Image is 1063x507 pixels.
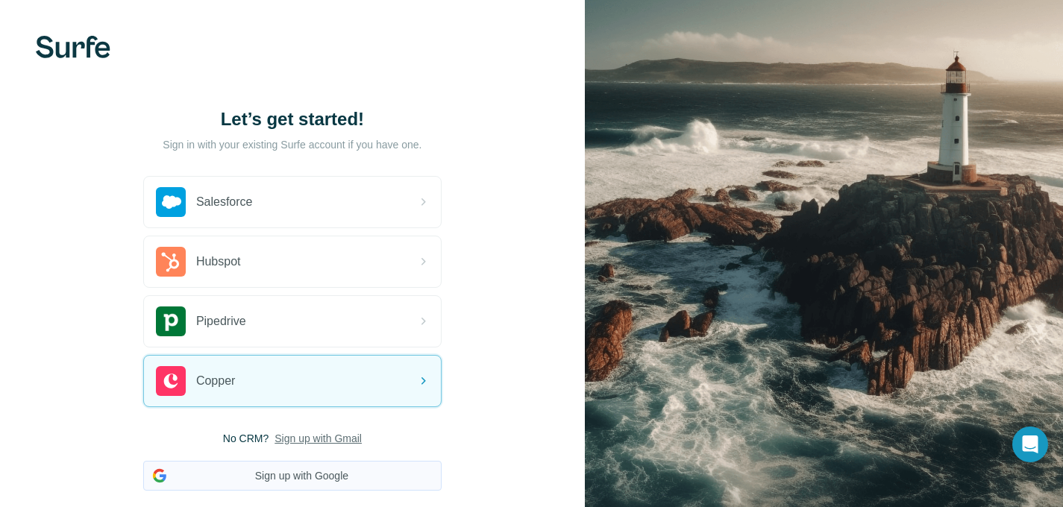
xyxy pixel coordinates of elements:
button: Sign up with Google [143,461,442,491]
span: Pipedrive [196,312,246,330]
span: Hubspot [196,253,241,271]
span: No CRM? [223,431,269,446]
img: Surfe's logo [36,36,110,58]
span: Salesforce [196,193,253,211]
h1: Let’s get started! [143,107,442,131]
img: copper's logo [156,366,186,396]
img: pipedrive's logo [156,306,186,336]
img: hubspot's logo [156,247,186,277]
p: Sign in with your existing Surfe account if you have one. [163,137,421,152]
div: Open Intercom Messenger [1012,426,1048,462]
button: Sign up with Gmail [275,431,362,446]
span: Copper [196,372,235,390]
img: salesforce's logo [156,187,186,217]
